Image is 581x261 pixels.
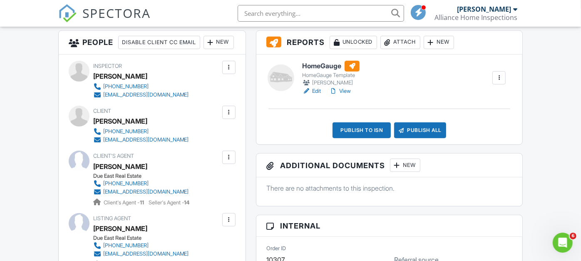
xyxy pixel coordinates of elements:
[302,87,321,95] a: Edit
[93,153,134,159] span: Client's Agent
[103,83,149,90] div: [PHONE_NUMBER]
[238,5,404,22] input: Search everything...
[93,108,111,114] span: Client
[93,91,189,99] a: [EMAIL_ADDRESS][DOMAIN_NAME]
[104,199,145,206] span: Client's Agent -
[93,115,147,127] div: [PERSON_NAME]
[266,184,512,193] p: There are no attachments to this inspection.
[256,154,522,177] h3: Additional Documents
[435,13,517,22] div: Alliance Home Inspections
[553,233,573,253] iframe: Intercom live chat
[333,122,391,138] div: Publish to ISN
[390,159,420,172] div: New
[140,199,144,206] strong: 11
[330,36,377,49] div: Unlocked
[380,36,420,49] div: Attach
[93,160,147,173] div: [PERSON_NAME]
[204,36,234,49] div: New
[58,4,77,22] img: The Best Home Inspection Software - Spectora
[184,199,190,206] strong: 14
[93,235,196,241] div: Due East Real Estate
[103,128,149,135] div: [PHONE_NUMBER]
[93,250,189,258] a: [EMAIL_ADDRESS][DOMAIN_NAME]
[103,189,189,195] div: [EMAIL_ADDRESS][DOMAIN_NAME]
[256,31,522,55] h3: Reports
[93,241,189,250] a: [PHONE_NUMBER]
[59,31,246,55] h3: People
[103,92,189,98] div: [EMAIL_ADDRESS][DOMAIN_NAME]
[103,251,189,257] div: [EMAIL_ADDRESS][DOMAIN_NAME]
[93,215,131,221] span: Listing Agent
[103,242,149,249] div: [PHONE_NUMBER]
[93,173,196,179] div: Due East Real Estate
[93,63,122,69] span: Inspector
[302,61,360,72] h6: HomeGauge
[93,179,189,188] a: [PHONE_NUMBER]
[394,122,446,138] div: Publish All
[302,61,360,87] a: HomeGauge HomeGauge Template [PERSON_NAME]
[93,70,147,82] div: [PERSON_NAME]
[118,36,200,49] div: Disable Client CC Email
[103,180,149,187] div: [PHONE_NUMBER]
[93,127,189,136] a: [PHONE_NUMBER]
[424,36,454,49] div: New
[82,4,151,22] span: SPECTORA
[266,244,286,252] label: Order ID
[93,82,189,91] a: [PHONE_NUMBER]
[329,87,351,95] a: View
[93,188,189,196] a: [EMAIL_ADDRESS][DOMAIN_NAME]
[256,215,522,237] h3: Internal
[149,199,190,206] span: Seller's Agent -
[93,136,189,144] a: [EMAIL_ADDRESS][DOMAIN_NAME]
[103,137,189,143] div: [EMAIL_ADDRESS][DOMAIN_NAME]
[58,11,151,29] a: SPECTORA
[93,222,147,235] div: [PERSON_NAME]
[302,79,360,87] div: [PERSON_NAME]
[302,72,360,79] div: HomeGauge Template
[570,233,576,239] span: 6
[457,5,511,13] div: [PERSON_NAME]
